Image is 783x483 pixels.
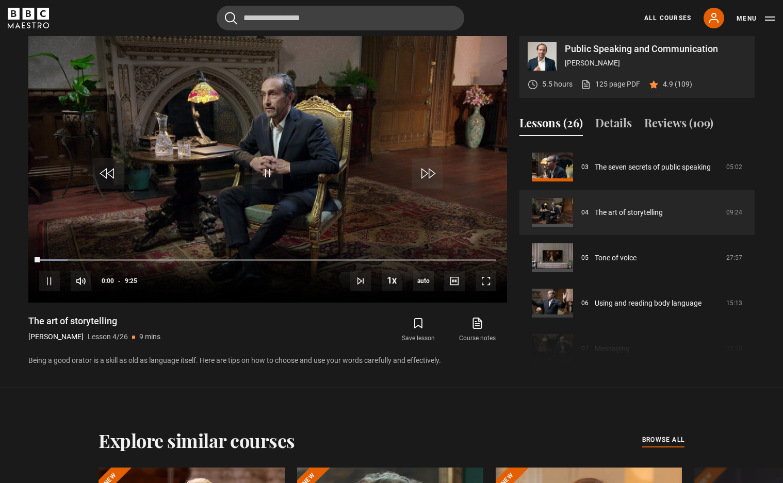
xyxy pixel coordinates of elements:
button: Playback Rate [382,270,402,291]
button: Fullscreen [476,271,496,291]
button: Reviews (109) [644,114,713,136]
a: All Courses [644,13,691,23]
p: 4.9 (109) [663,79,692,90]
span: - [118,277,121,285]
button: Pause [39,271,60,291]
div: Progress Bar [39,259,496,261]
p: [PERSON_NAME] [28,331,84,342]
button: Lessons (26) [519,114,583,136]
p: 9 mins [139,331,160,342]
button: Captions [444,271,465,291]
a: Tone of voice [595,253,637,263]
h1: The art of storytelling [28,315,160,327]
span: 0:00 [102,272,114,290]
h2: Explore similar courses [99,429,295,451]
span: browse all [642,435,684,445]
button: Toggle navigation [737,13,775,24]
p: Lesson 4/26 [88,331,128,342]
a: Course notes [448,315,507,345]
button: Submit the search query [225,12,237,25]
button: Details [595,114,632,136]
a: 125 page PDF [581,79,640,90]
p: [PERSON_NAME] [565,58,746,69]
a: The art of storytelling [595,207,663,218]
span: 9:25 [125,272,137,290]
p: Being a good orator is a skill as old as language itself. Here are tips on how to choose and use ... [28,355,507,366]
a: browse all [642,435,684,446]
svg: BBC Maestro [8,8,49,28]
button: Mute [71,271,91,291]
p: 5.5 hours [542,79,573,90]
input: Search [217,6,464,30]
a: Using and reading body language [595,298,702,309]
p: Public Speaking and Communication [565,44,746,54]
div: Current quality: 1080p [413,271,434,291]
video-js: Video Player [28,34,507,303]
button: Next Lesson [350,271,371,291]
span: auto [413,271,434,291]
a: The seven secrets of public speaking [595,162,711,173]
button: Save lesson [389,315,448,345]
